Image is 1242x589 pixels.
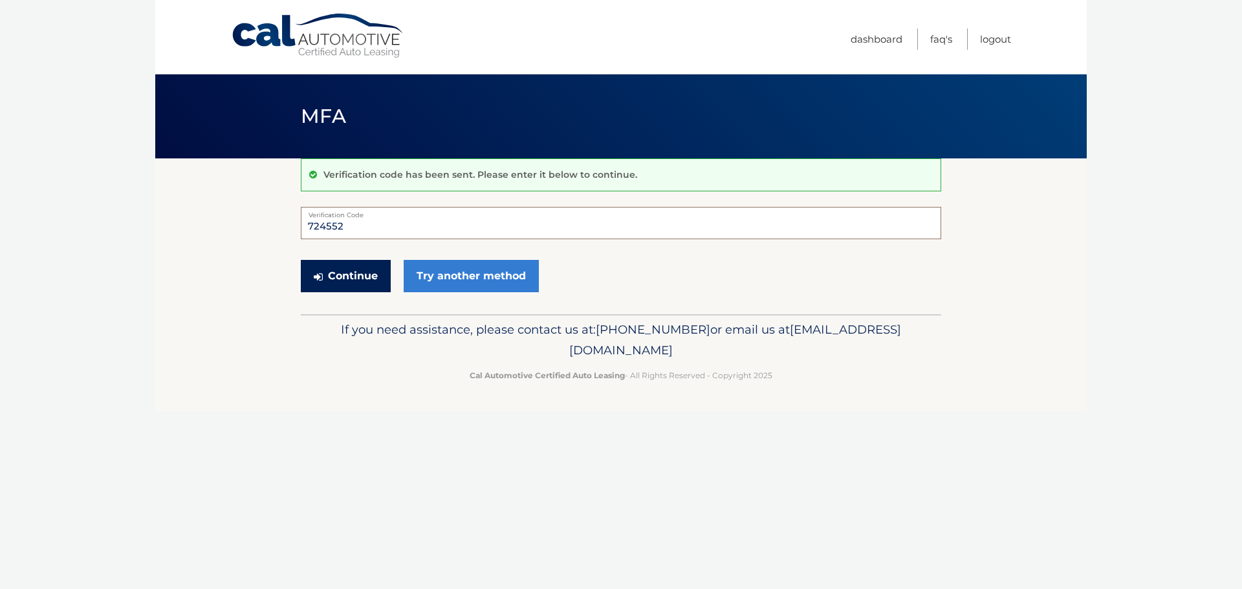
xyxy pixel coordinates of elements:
[323,169,637,180] p: Verification code has been sent. Please enter it below to continue.
[404,260,539,292] a: Try another method
[301,104,346,128] span: MFA
[301,207,941,217] label: Verification Code
[569,322,901,358] span: [EMAIL_ADDRESS][DOMAIN_NAME]
[231,13,406,59] a: Cal Automotive
[301,207,941,239] input: Verification Code
[301,260,391,292] button: Continue
[309,369,933,382] p: - All Rights Reserved - Copyright 2025
[980,28,1011,50] a: Logout
[851,28,902,50] a: Dashboard
[309,319,933,361] p: If you need assistance, please contact us at: or email us at
[470,370,625,380] strong: Cal Automotive Certified Auto Leasing
[596,322,710,337] span: [PHONE_NUMBER]
[930,28,952,50] a: FAQ's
